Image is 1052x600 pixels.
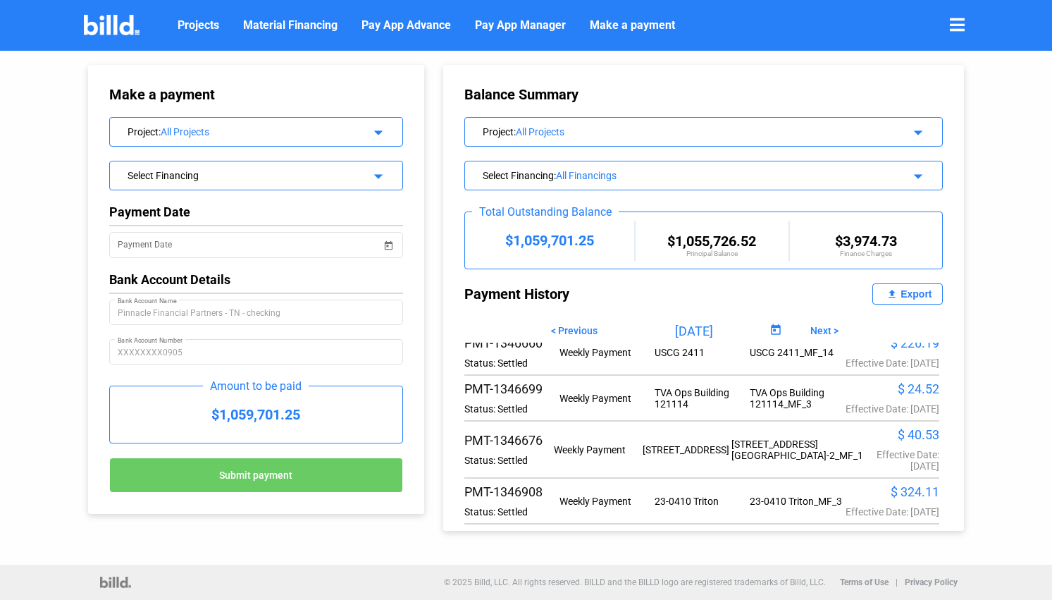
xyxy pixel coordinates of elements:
[464,403,559,415] div: Status: Settled
[731,439,850,461] div: [STREET_ADDRESS][GEOGRAPHIC_DATA]-2_MF_1
[368,166,385,183] mat-icon: arrow_drop_down
[464,530,559,545] div: PMT-1346685
[381,230,395,244] button: Open calendar
[767,322,786,341] button: Open calendar
[159,126,161,137] span: :
[840,577,889,587] b: Terms of Use
[590,17,675,34] span: Make a payment
[444,577,826,587] p: © 2025 Billd, LLC. All rights reserved. BILLD and the BILLD logo are registered trademarks of Bil...
[845,381,940,396] div: $ 24.52
[109,86,285,103] div: Make a payment
[845,336,940,350] div: $ 226.19
[203,379,309,393] div: Amount to be paid
[884,286,901,302] mat-icon: file_upload
[908,122,924,139] mat-icon: arrow_drop_down
[109,204,403,219] div: Payment Date
[465,232,634,249] div: $1,059,701.25
[810,325,838,336] span: Next >
[128,123,359,137] div: Project
[750,496,845,507] div: 23-0410 Triton_MF_3
[464,381,559,396] div: PMT-1346699
[483,123,880,137] div: Project
[750,347,845,358] div: USCG 2411_MF_14
[178,17,219,34] span: Projects
[800,319,849,343] button: Next >
[750,387,845,410] div: TVA Ops Building 121114_MF_3
[464,86,943,103] div: Balance Summary
[516,126,880,137] div: All Projects
[464,455,553,466] div: Status: Settled
[845,357,940,369] div: Effective Date: [DATE]
[353,11,459,39] a: Pay App Advance
[109,272,403,287] div: Bank Account Details
[559,347,655,358] div: Weekly Payment
[655,387,750,410] div: TVA Ops Building 121114
[464,506,559,518] div: Status: Settled
[655,496,750,507] div: 23-0410 Triton
[655,347,750,358] div: USCG 2411
[559,496,655,507] div: Weekly Payment
[464,433,553,448] div: PMT-1346676
[901,288,932,300] div: Export
[110,386,402,443] div: $1,059,701.25
[464,357,559,369] div: Status: Settled
[475,17,566,34] span: Pay App Manager
[84,15,140,35] img: Billd Company Logo
[483,167,880,181] div: Select Financing
[905,577,958,587] b: Privacy Policy
[554,170,556,181] span: :
[514,126,516,137] span: :
[109,458,403,493] button: Submit payment
[790,233,943,250] div: $3,974.73
[643,444,731,455] div: [STREET_ADDRESS]
[636,250,788,257] div: Principal Balance
[464,336,559,350] div: PMT-1346660
[554,444,643,455] div: Weekly Payment
[361,17,451,34] span: Pay App Advance
[368,122,385,139] mat-icon: arrow_drop_down
[472,205,619,219] div: Total Outstanding Balance
[636,233,788,250] div: $1,055,726.52
[850,427,939,442] div: $ 40.53
[790,250,943,257] div: Finance Charges
[845,506,940,518] div: Effective Date: [DATE]
[872,283,943,305] button: Export
[559,393,655,404] div: Weekly Payment
[581,11,683,39] a: Make a payment
[464,283,704,305] div: Payment History
[128,167,359,181] div: Select Financing
[850,449,939,472] div: Effective Date: [DATE]
[169,11,228,39] a: Projects
[845,403,940,415] div: Effective Date: [DATE]
[845,530,940,545] div: $ 123.80
[243,17,338,34] span: Material Financing
[540,319,608,343] button: < Previous
[908,166,924,183] mat-icon: arrow_drop_down
[551,325,598,336] span: < Previous
[464,484,559,499] div: PMT-1346908
[219,470,292,482] span: Submit payment
[235,11,346,39] a: Material Financing
[100,577,130,588] img: logo
[845,484,940,499] div: $ 324.11
[556,170,880,181] div: All Financings
[896,577,898,587] p: |
[161,126,359,137] div: All Projects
